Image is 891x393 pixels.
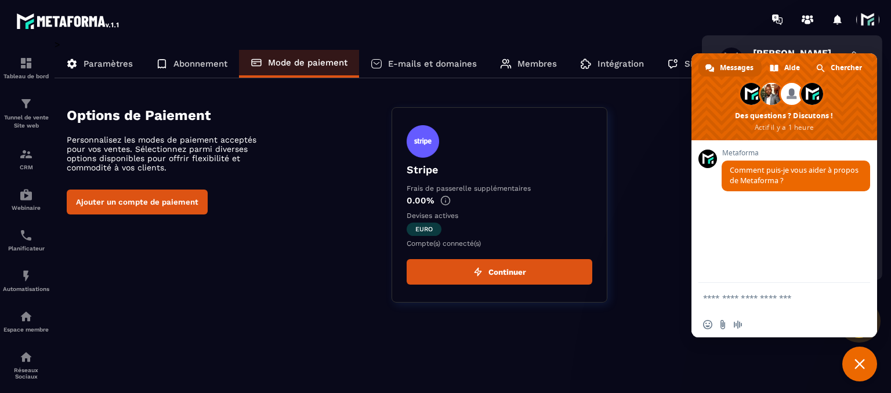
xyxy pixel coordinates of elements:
[19,56,33,70] img: formation
[730,165,859,185] span: Comment puis-je vous aider à propos de Metaforma ?
[753,48,840,59] span: [PERSON_NAME]
[407,223,441,236] span: euro
[842,347,877,381] div: Fermer le chat
[3,301,49,341] a: automationsautomationsEspace membre
[407,212,592,220] p: Devises actives
[268,57,347,68] p: Mode de paiement
[517,59,557,69] p: Membres
[3,205,49,211] p: Webinaire
[67,135,270,172] p: Personnalisez les modes de paiement acceptés pour vos ventes. Sélectionnez parmi diverses options...
[3,245,49,252] p: Planificateur
[407,125,439,158] img: stripe.9bed737a.svg
[55,39,879,320] div: >
[67,107,392,123] h4: Options de Paiement
[440,195,451,206] img: info-gr.5499bf25.svg
[703,293,840,303] textarea: Entrez votre message...
[19,228,33,242] img: scheduler
[407,184,592,192] p: Frais de passerelle supplémentaires
[19,97,33,111] img: formation
[3,326,49,333] p: Espace membre
[3,286,49,292] p: Automatisations
[19,350,33,364] img: social-network
[597,59,644,69] p: Intégration
[3,48,49,88] a: formationformationTableau de bord
[3,367,49,380] p: Réseaux Sociaux
[3,179,49,220] a: automationsautomationsWebinaire
[19,310,33,323] img: automations
[19,269,33,283] img: automations
[3,88,49,139] a: formationformationTunnel de vente Site web
[3,164,49,170] p: CRM
[388,59,477,69] p: E-mails et domaines
[784,59,800,77] span: Aide
[173,59,227,69] p: Abonnement
[19,188,33,202] img: automations
[3,260,49,301] a: automationsautomationsAutomatisations
[718,320,727,329] span: Envoyer un fichier
[720,59,754,77] span: Messages
[3,73,49,79] p: Tableau de bord
[407,163,592,176] p: Stripe
[3,139,49,179] a: formationformationCRM
[763,59,808,77] div: Aide
[3,341,49,388] a: social-networksocial-networkRéseaux Sociaux
[722,149,870,157] span: Metaforma
[3,114,49,130] p: Tunnel de vente Site web
[473,267,483,276] img: zap.8ac5aa27.svg
[831,59,862,77] span: Chercher
[407,195,592,206] p: 0.00%
[733,320,742,329] span: Message audio
[84,59,133,69] p: Paramètres
[809,59,870,77] div: Chercher
[19,147,33,161] img: formation
[407,259,592,285] button: Continuer
[407,239,592,248] p: Compte(s) connecté(s)
[3,220,49,260] a: schedulerschedulerPlanificateur
[67,190,208,214] button: Ajouter un compte de paiement
[703,320,712,329] span: Insérer un emoji
[698,59,762,77] div: Messages
[16,10,121,31] img: logo
[684,59,799,69] p: SMS / Emails / Webinaires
